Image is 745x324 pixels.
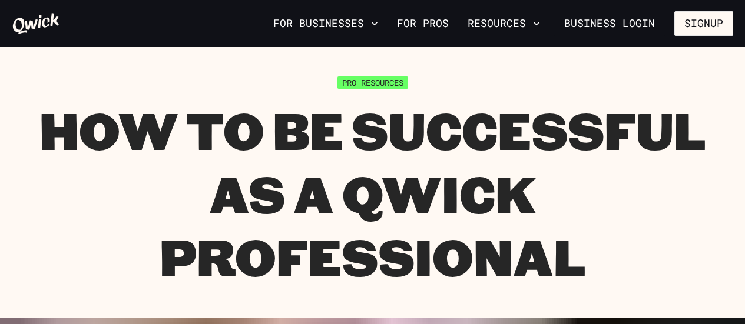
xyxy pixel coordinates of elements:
[269,14,383,34] button: For Businesses
[392,14,453,34] a: For Pros
[674,11,733,36] button: Signup
[463,14,545,34] button: Resources
[12,98,733,288] h1: How to be Successful as a Qwick Professional
[554,11,665,36] a: Business Login
[337,76,408,89] span: Pro Resources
